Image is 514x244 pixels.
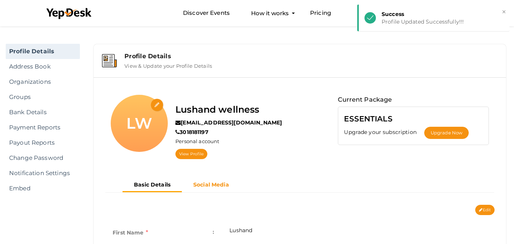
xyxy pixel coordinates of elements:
div: LW [111,95,168,152]
a: Discover Events [183,6,230,20]
a: Change Password [6,150,80,166]
a: Notification Settings [6,166,80,181]
a: Payout Reports [6,135,80,150]
div: Profile Updated Successfully!!! [382,18,504,26]
button: How it works [249,6,291,20]
a: Address Book [6,59,80,74]
a: Groups [6,89,80,105]
div: Success [382,10,504,18]
button: Upgrade Now [424,127,469,139]
label: ESSENTIALS [344,113,392,125]
label: 3018181197 [175,128,208,136]
label: [EMAIL_ADDRESS][DOMAIN_NAME] [175,119,282,126]
button: Social Media [182,179,240,191]
label: First Name [113,226,148,239]
label: Upgrade your subscription [344,128,424,136]
span: : [213,226,214,237]
a: Payment Reports [6,120,80,135]
button: Basic Details [123,179,182,192]
label: Personal account [175,138,219,145]
div: Profile Details [124,53,498,60]
img: event-details.svg [102,54,117,67]
label: Current Package [338,95,392,105]
a: Profile Details [6,44,80,59]
a: Bank Details [6,105,80,120]
label: View & Update your Profile Details [124,60,212,69]
label: Lushand wellness [175,102,259,117]
button: Edit [475,205,495,215]
a: Organizations [6,74,80,89]
a: View Profile [175,149,207,159]
button: × [501,8,506,16]
a: Embed [6,181,80,196]
b: Social Media [193,181,229,188]
a: Profile Details View & Update your Profile Details [97,63,502,70]
b: Basic Details [134,181,170,188]
a: Pricing [310,6,331,20]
